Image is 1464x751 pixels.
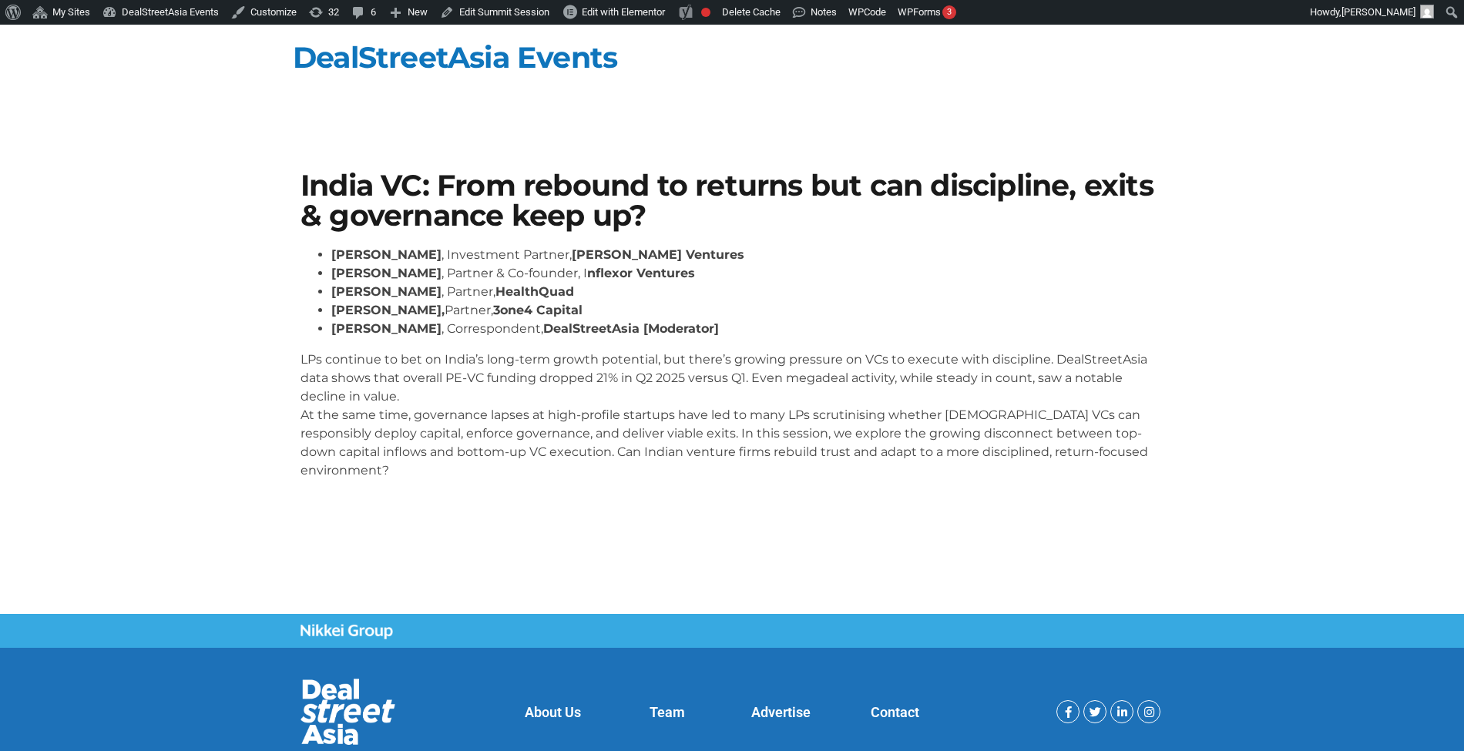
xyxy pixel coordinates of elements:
[331,283,1163,301] li: , Partner,
[495,284,574,299] strong: HealthQuad
[942,5,956,19] div: 3
[572,247,744,262] strong: [PERSON_NAME] Ventures
[331,246,1163,264] li: , Investment Partner,
[525,704,581,720] a: About Us
[871,704,919,720] a: Contact
[331,247,442,262] strong: [PERSON_NAME]
[301,171,1163,230] h1: India VC: From rebound to returns but can discipline, exits & governance keep up?
[331,321,442,336] strong: [PERSON_NAME]
[587,266,695,280] strong: nflexor Ventures
[751,704,811,720] a: Advertise
[331,320,1163,338] li: , Correspondent,
[650,704,685,720] a: Team
[331,301,1163,320] li: Partner,
[582,6,665,18] span: Edit with Elementor
[301,350,1163,480] p: LPs continue to bet on India’s long-term growth potential, but there’s growing pressure on VCs to...
[493,303,583,317] strong: 3one4 Capital
[331,284,442,299] strong: [PERSON_NAME]
[543,321,719,336] strong: DealStreetAsia [Moderator]
[331,266,442,280] strong: [PERSON_NAME]
[301,624,393,639] img: Nikkei Group
[293,39,617,75] a: DealStreetAsia Events
[331,303,445,317] strong: [PERSON_NAME],
[701,8,710,17] div: Focus keyphrase not set
[1341,6,1415,18] span: [PERSON_NAME]
[331,264,1163,283] li: , Partner & Co-founder, I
